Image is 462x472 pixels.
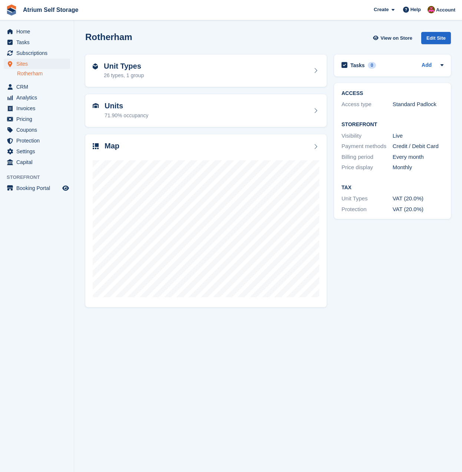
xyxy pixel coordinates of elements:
a: Unit Types 26 types, 1 group [85,55,327,87]
h2: Tasks [350,62,365,69]
span: Account [436,6,455,14]
a: Units 71.90% occupancy [85,94,327,127]
h2: Unit Types [104,62,144,71]
span: Storefront [7,174,74,181]
span: CRM [16,82,61,92]
a: menu [4,59,70,69]
a: Map [85,134,327,308]
div: VAT (20.0%) [393,194,444,203]
div: Price display [341,163,393,172]
a: Atrium Self Storage [20,4,81,16]
span: Capital [16,157,61,167]
div: Payment methods [341,142,393,151]
h2: Storefront [341,122,443,128]
div: Access type [341,100,393,109]
a: menu [4,82,70,92]
a: menu [4,48,70,58]
h2: Rotherham [85,32,132,42]
span: Settings [16,146,61,157]
div: 0 [368,62,376,69]
h2: Map [105,142,119,150]
a: menu [4,114,70,124]
span: Invoices [16,103,61,114]
span: View on Store [380,35,412,42]
h2: Units [105,102,148,110]
span: Analytics [16,92,61,103]
div: VAT (20.0%) [393,205,444,214]
span: Sites [16,59,61,69]
a: Edit Site [421,32,451,47]
h2: Tax [341,185,443,191]
div: Visibility [341,132,393,140]
a: menu [4,146,70,157]
span: Create [374,6,389,13]
img: unit-icn-7be61d7bf1b0ce9d3e12c5938cc71ed9869f7b940bace4675aadf7bd6d80202e.svg [93,103,99,108]
a: menu [4,37,70,47]
a: menu [4,125,70,135]
span: Pricing [16,114,61,124]
span: Coupons [16,125,61,135]
div: Monthly [393,163,444,172]
span: Booking Portal [16,183,61,193]
div: Protection [341,205,393,214]
img: stora-icon-8386f47178a22dfd0bd8f6a31ec36ba5ce8667c1dd55bd0f319d3a0aa187defe.svg [6,4,17,16]
img: Mark Rhodes [428,6,435,13]
a: menu [4,157,70,167]
img: unit-type-icn-2b2737a686de81e16bb02015468b77c625bbabd49415b5ef34ead5e3b44a266d.svg [93,63,98,69]
a: Rotherham [17,70,70,77]
a: Preview store [61,184,70,193]
div: Every month [393,153,444,161]
span: Home [16,26,61,37]
a: menu [4,92,70,103]
div: 71.90% occupancy [105,112,148,119]
span: Tasks [16,37,61,47]
div: Edit Site [421,32,451,44]
a: View on Store [372,32,415,44]
a: menu [4,103,70,114]
div: Live [393,132,444,140]
div: Billing period [341,153,393,161]
span: Protection [16,135,61,146]
h2: ACCESS [341,91,443,96]
div: Standard Padlock [393,100,444,109]
a: Add [422,61,432,70]
div: Unit Types [341,194,393,203]
a: menu [4,183,70,193]
a: menu [4,26,70,37]
a: menu [4,135,70,146]
span: Help [410,6,421,13]
img: map-icn-33ee37083ee616e46c38cad1a60f524a97daa1e2b2c8c0bc3eb3415660979fc1.svg [93,143,99,149]
div: 26 types, 1 group [104,72,144,79]
span: Subscriptions [16,48,61,58]
div: Credit / Debit Card [393,142,444,151]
